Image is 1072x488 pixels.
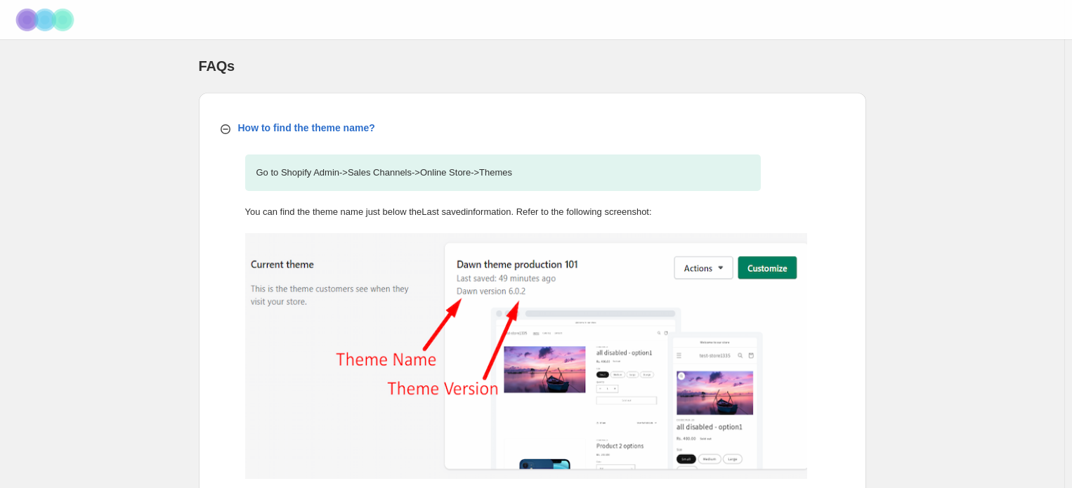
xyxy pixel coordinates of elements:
[245,154,761,191] p: Go to Shopify Admin -> Sales Channels -> Online Store -> Themes
[199,58,235,74] span: FAQs
[245,205,761,219] p: You can find the theme name just below the Last saved information. Refer to the following screens...
[210,115,855,140] button: How to find the theme name?
[238,121,375,135] p: How to find the theme name?
[245,233,807,479] img: find-theme-name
